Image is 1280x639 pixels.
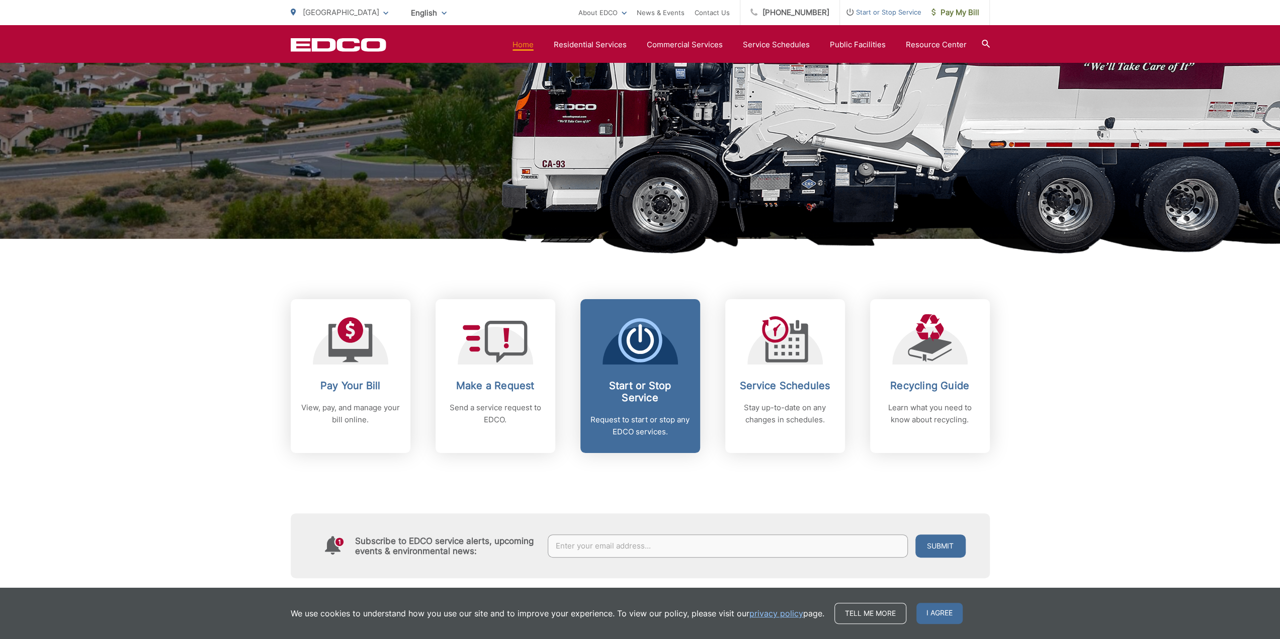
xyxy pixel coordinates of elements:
input: Enter your email address... [548,534,908,558]
h2: Make a Request [446,380,545,392]
a: Service Schedules [743,39,810,51]
p: Request to start or stop any EDCO services. [590,414,690,438]
a: Residential Services [554,39,627,51]
button: Submit [915,534,966,558]
a: privacy policy [749,607,803,619]
span: I agree [916,603,963,624]
a: Contact Us [695,7,730,19]
h4: Subscribe to EDCO service alerts, upcoming events & environmental news: [355,536,538,556]
span: [GEOGRAPHIC_DATA] [303,8,379,17]
a: EDCD logo. Return to the homepage. [291,38,386,52]
a: Public Facilities [830,39,886,51]
p: We use cookies to understand how you use our site and to improve your experience. To view our pol... [291,607,824,619]
a: Tell me more [834,603,906,624]
p: View, pay, and manage your bill online. [301,402,400,426]
a: News & Events [637,7,685,19]
a: Resource Center [906,39,967,51]
a: Service Schedules Stay up-to-date on any changes in schedules. [725,299,845,453]
a: Make a Request Send a service request to EDCO. [436,299,555,453]
h2: Start or Stop Service [590,380,690,404]
a: About EDCO [578,7,627,19]
p: Send a service request to EDCO. [446,402,545,426]
a: Pay Your Bill View, pay, and manage your bill online. [291,299,410,453]
p: Stay up-to-date on any changes in schedules. [735,402,835,426]
h2: Pay Your Bill [301,380,400,392]
a: Commercial Services [647,39,723,51]
h2: Service Schedules [735,380,835,392]
span: English [403,4,454,22]
h2: Recycling Guide [880,380,980,392]
p: Learn what you need to know about recycling. [880,402,980,426]
span: Pay My Bill [931,7,979,19]
a: Recycling Guide Learn what you need to know about recycling. [870,299,990,453]
a: Home [513,39,534,51]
